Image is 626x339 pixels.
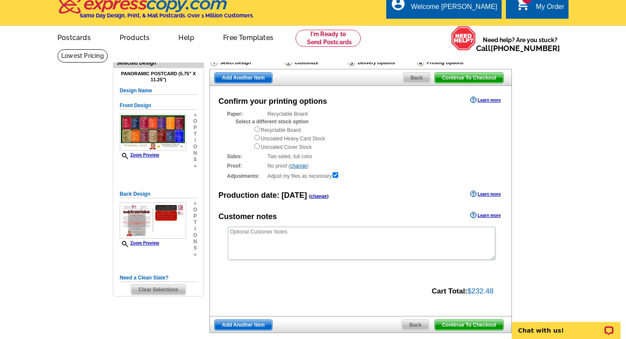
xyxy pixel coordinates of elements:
span: $232.48 [468,287,494,295]
a: Learn more [470,97,501,103]
div: Customer notes [218,211,277,222]
img: Select Design [210,59,218,66]
a: Zoom Preview [120,153,159,157]
div: Select Design [210,58,284,69]
span: t [193,131,197,137]
span: » [193,251,197,258]
a: 1 shopping_cart My Order [515,2,564,12]
h5: Design Name [120,87,197,95]
h5: Back Design [120,190,197,198]
div: Recyclable Board Uncoated Heavy Card Stock Uncoated Cover Stock [253,125,494,151]
a: Learn more [470,212,501,219]
span: Back [403,73,430,83]
a: Products [106,27,164,47]
a: Postcards [44,27,104,47]
img: small-thumb.jpg [120,202,186,239]
div: No proof ( ) [227,162,494,170]
img: Delivery Options [348,59,355,66]
span: n [193,150,197,157]
span: ( ) [309,194,329,199]
a: Zoom Preview [120,241,159,245]
span: p [193,213,197,219]
a: change [310,194,327,199]
span: t [193,219,197,226]
h4: Same Day Design, Print, & Mail Postcards. Over 1 Million Customers. [80,12,254,19]
span: Add Another Item [215,320,272,330]
span: » [193,112,197,118]
a: Free Templates [210,27,287,47]
span: » [193,163,197,169]
span: Call [476,44,560,53]
strong: Paper: [227,110,265,118]
strong: Sides: [227,153,265,160]
span: [DATE] [281,191,307,199]
h5: Front Design [120,102,197,110]
div: Delivery Options [347,58,416,69]
span: Need help? Are you stuck? [476,36,564,53]
a: Back [402,319,429,330]
a: Add Another Item [214,319,272,330]
div: Printing Options [416,58,491,69]
div: Selected Design [113,59,204,67]
strong: Select a different stock option [235,119,308,125]
a: Learn more [470,191,501,197]
div: Production date: [218,190,329,201]
img: Printing Options & Summary [417,59,424,66]
a: Help [165,27,208,47]
strong: Cart Total: [432,287,468,295]
span: Continue To Checkout [435,320,503,330]
h4: Panoramic Postcard (5.75" x 11.25") [120,71,197,82]
img: small-thumb.jpg [120,114,186,151]
div: Two sided, full color [227,153,494,160]
div: My Order [536,3,564,15]
span: o [193,207,197,213]
iframe: LiveChat chat widget [506,312,626,339]
strong: Proof: [227,162,265,170]
a: Same Day Design, Print, & Mail Postcards. Over 1 Million Customers. [57,3,254,19]
div: Adjust my files as necessary [227,171,494,180]
div: Confirm your printing options [218,96,327,107]
span: Back [402,320,429,330]
span: Add Another Item [215,73,272,83]
div: Customize [284,58,347,67]
div: Recyclable Board [227,110,494,151]
span: s [193,245,197,251]
span: s [193,157,197,163]
a: change [290,163,307,169]
div: Welcome [PERSON_NAME] [411,3,497,15]
span: i [193,226,197,232]
span: o [193,232,197,239]
strong: Adjustments: [227,172,265,180]
span: » [193,200,197,207]
img: Customize [285,59,292,66]
a: Add Another Item [214,72,272,83]
a: [PHONE_NUMBER] [491,44,560,53]
span: n [193,239,197,245]
h5: Need a Clean Slate? [120,274,197,282]
span: o [193,144,197,150]
a: Back [403,72,431,83]
span: i [193,137,197,144]
span: Clear Selections [131,285,185,295]
span: o [193,118,197,125]
span: Continue To Checkout [435,73,503,83]
span: p [193,125,197,131]
img: help [451,26,476,51]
